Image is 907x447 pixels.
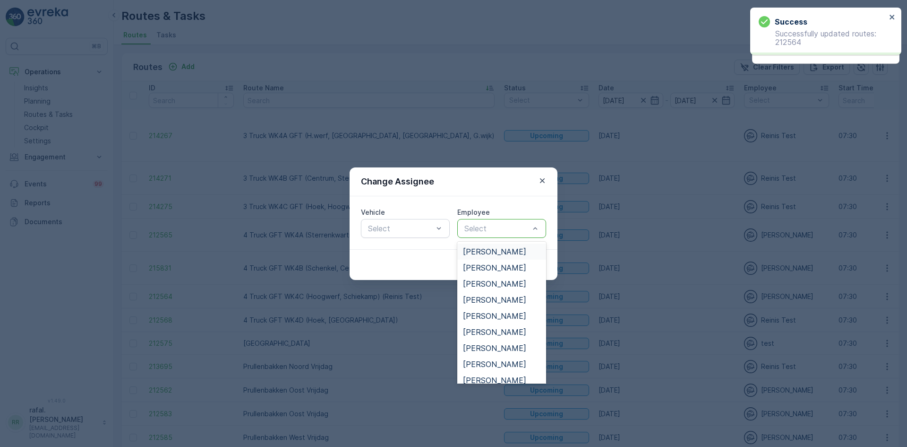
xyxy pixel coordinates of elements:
[463,247,526,256] span: [PERSON_NAME]
[463,344,526,352] span: [PERSON_NAME]
[463,280,526,288] span: [PERSON_NAME]
[463,360,526,368] span: [PERSON_NAME]
[463,376,526,385] span: [PERSON_NAME]
[463,296,526,304] span: [PERSON_NAME]
[464,223,530,234] p: Select
[463,263,526,272] span: [PERSON_NAME]
[361,208,385,216] label: Vehicle
[889,13,896,22] button: close
[361,175,434,188] p: Change Assignee
[463,312,526,320] span: [PERSON_NAME]
[457,208,490,216] label: Employee
[759,29,886,46] p: Successfully updated routes: 212564
[775,16,807,27] h3: Success
[368,223,433,234] p: Select
[463,328,526,336] span: [PERSON_NAME]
